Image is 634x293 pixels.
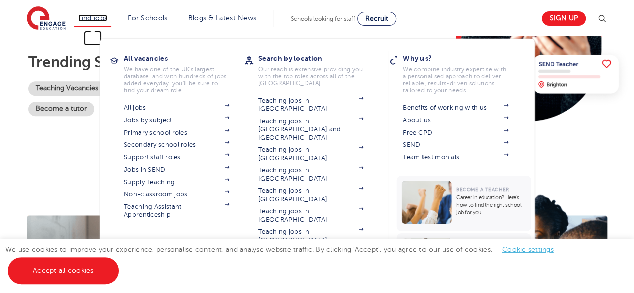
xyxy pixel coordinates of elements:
a: Teaching jobs in [GEOGRAPHIC_DATA] and [GEOGRAPHIC_DATA] [258,117,363,142]
a: Teaching jobs in [GEOGRAPHIC_DATA] [258,228,363,244]
a: Teaching jobs in [GEOGRAPHIC_DATA] [258,166,363,183]
a: Teaching jobs in [GEOGRAPHIC_DATA] [258,207,363,224]
a: Team testimonials [403,153,508,161]
a: Secondary school roles [124,141,229,149]
a: Benefits of working with us [403,104,508,112]
a: All vacanciesWe have one of the UK's largest database. and with hundreds of jobs added everyday. ... [124,51,244,94]
span: Schools looking for staff [291,15,355,22]
a: Support staff roles [124,153,229,161]
a: Become a TeacherCareer in education? Here’s how to find the right school job for you [396,176,533,231]
a: About us [403,116,508,124]
a: For Schools [128,14,167,22]
a: Jobs by subject [124,116,229,124]
p: We combine industry expertise with a personalised approach to deliver reliable, results-driven so... [403,66,508,94]
a: Teaching Assistant Apprenticeship [124,203,229,219]
h3: All vacancies [124,51,244,65]
a: Blogs & Latest News [188,14,257,22]
a: Non-classroom jobs [124,190,229,198]
span: Become a Teacher [456,187,509,192]
a: Find jobs [78,14,108,22]
a: SEND [403,141,508,149]
a: Become a tutor [28,102,94,116]
a: Why us?We combine industry expertise with a personalised approach to deliver reliable, results-dr... [403,51,523,94]
a: Teaching jobs in [GEOGRAPHIC_DATA] [258,97,363,113]
a: Sign up [542,11,586,26]
span: We use cookies to improve your experience, personalise content, and analyse website traffic. By c... [5,246,564,274]
img: Engage Education [27,6,66,31]
a: All jobs [124,104,229,112]
p: We have one of the UK's largest database. and with hundreds of jobs added everyday. you'll be sur... [124,66,229,94]
a: Supply Teaching [124,178,229,186]
a: Accept all cookies [8,257,119,284]
a: Recruit [357,12,396,26]
p: Our reach is extensive providing you with the top roles across all of the [GEOGRAPHIC_DATA] [258,66,363,87]
a: Cookie settings [502,246,554,253]
a: Primary school roles [124,129,229,137]
p: Career in education? Here’s how to find the right school job for you [456,194,526,216]
span: Recruit [365,15,388,22]
a: Jobs in SEND [124,166,229,174]
h3: Why us? [403,51,523,65]
a: Teaching jobs in [GEOGRAPHIC_DATA] [258,146,363,162]
a: Teaching Vacancies [28,81,106,96]
a: Search by locationOur reach is extensive providing you with the top roles across all of the [GEOG... [258,51,378,87]
a: Free CPD [403,129,508,137]
h3: Search by location [258,51,378,65]
p: Trending searches [28,53,433,71]
a: Become a Teacher6 Teacher Interview Tips [396,233,533,286]
a: Teaching jobs in [GEOGRAPHIC_DATA] [258,187,363,203]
